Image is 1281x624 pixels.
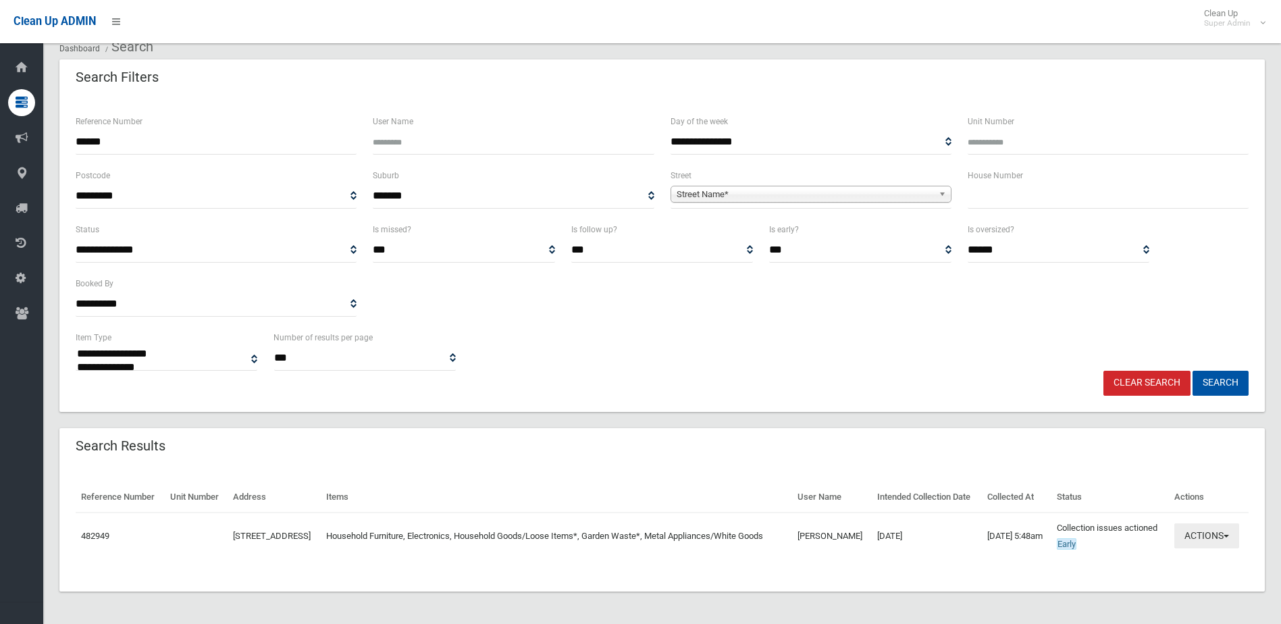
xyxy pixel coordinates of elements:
label: Is early? [769,222,799,237]
header: Search Filters [59,64,175,90]
td: Household Furniture, Electronics, Household Goods/Loose Items*, Garden Waste*, Metal Appliances/W... [321,513,793,559]
label: Reference Number [76,114,142,129]
th: Reference Number [76,482,165,513]
label: Street [671,168,691,183]
label: House Number [968,168,1023,183]
label: Is missed? [373,222,411,237]
label: Is oversized? [968,222,1014,237]
td: [PERSON_NAME] [792,513,872,559]
th: Actions [1169,482,1249,513]
label: Suburb [373,168,399,183]
td: [DATE] 5:48am [982,513,1051,559]
th: User Name [792,482,872,513]
label: Unit Number [968,114,1014,129]
label: Booked By [76,276,113,291]
th: Status [1051,482,1169,513]
th: Items [321,482,793,513]
th: Unit Number [165,482,228,513]
th: Collected At [982,482,1051,513]
a: [STREET_ADDRESS] [233,531,311,541]
button: Actions [1174,523,1239,548]
a: Dashboard [59,44,100,53]
header: Search Results [59,433,182,459]
label: Day of the week [671,114,728,129]
th: Intended Collection Date [872,482,981,513]
td: Collection issues actioned [1051,513,1169,559]
label: Number of results per page [273,330,373,345]
li: Search [102,34,153,59]
span: Clean Up ADMIN [14,15,96,28]
td: [DATE] [872,513,981,559]
th: Address [228,482,321,513]
label: User Name [373,114,413,129]
small: Super Admin [1204,18,1251,28]
a: 482949 [81,531,109,541]
label: Postcode [76,168,110,183]
span: Clean Up [1197,8,1264,28]
button: Search [1193,371,1249,396]
label: Item Type [76,330,111,345]
span: Early [1057,538,1076,550]
label: Is follow up? [571,222,617,237]
a: Clear Search [1103,371,1191,396]
label: Status [76,222,99,237]
span: Street Name* [677,186,933,203]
